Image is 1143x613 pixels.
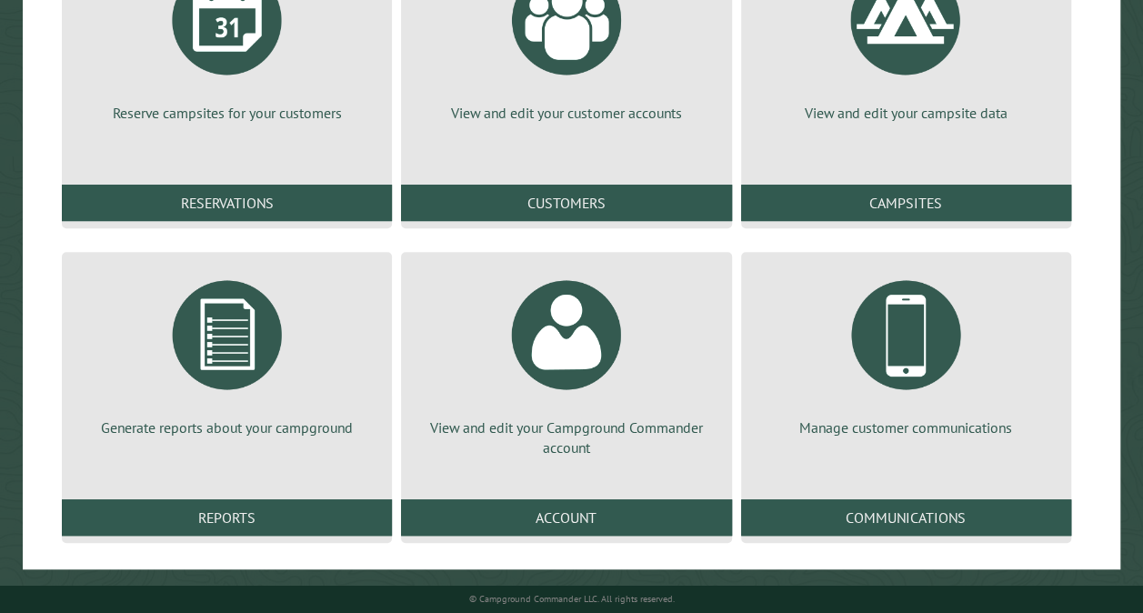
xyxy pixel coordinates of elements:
[423,417,709,458] p: View and edit your Campground Commander account
[741,185,1071,221] a: Campsites
[401,499,731,536] a: Account
[84,103,370,123] p: Reserve campsites for your customers
[84,266,370,437] a: Generate reports about your campground
[763,417,1049,437] p: Manage customer communications
[423,266,709,458] a: View and edit your Campground Commander account
[84,417,370,437] p: Generate reports about your campground
[62,185,392,221] a: Reservations
[469,593,675,605] small: © Campground Commander LLC. All rights reserved.
[62,499,392,536] a: Reports
[763,103,1049,123] p: View and edit your campsite data
[401,185,731,221] a: Customers
[741,499,1071,536] a: Communications
[423,103,709,123] p: View and edit your customer accounts
[763,266,1049,437] a: Manage customer communications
